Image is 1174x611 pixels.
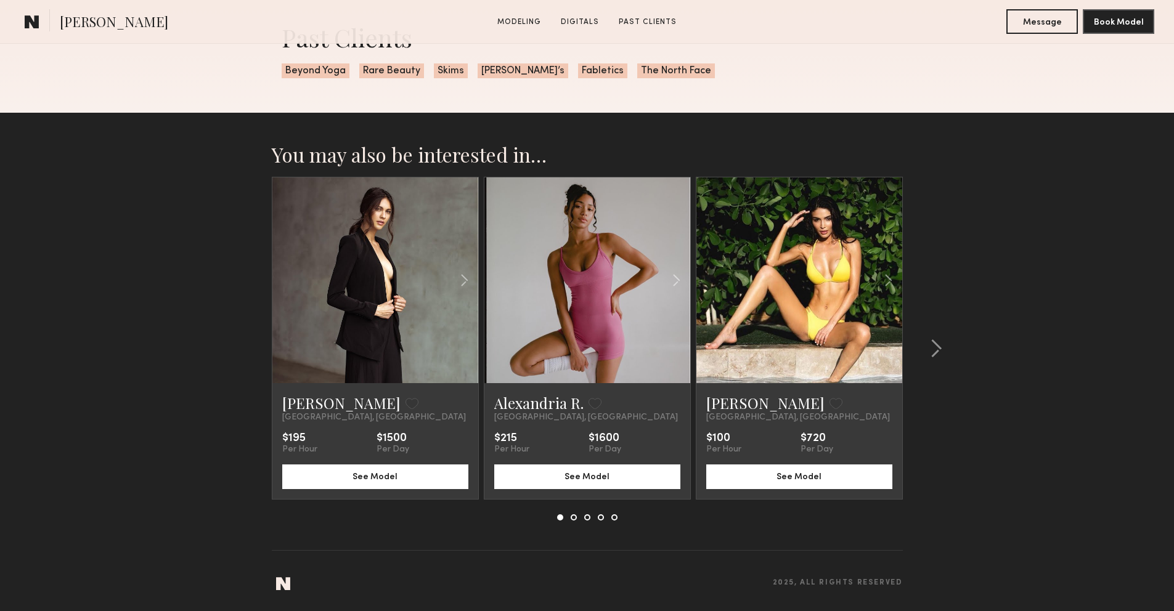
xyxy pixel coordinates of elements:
a: See Model [494,471,680,481]
button: Book Model [1083,9,1154,34]
span: [GEOGRAPHIC_DATA], [GEOGRAPHIC_DATA] [494,413,678,423]
div: Per Hour [282,445,317,455]
div: $1500 [377,432,409,445]
a: Book Model [1083,16,1154,26]
span: [PERSON_NAME]’s [478,63,568,78]
h2: You may also be interested in… [272,142,903,167]
span: Beyond Yoga [282,63,349,78]
span: 2025, all rights reserved [773,579,903,587]
span: The North Face [637,63,715,78]
a: [PERSON_NAME] [706,393,825,413]
div: Per Hour [706,445,741,455]
span: [PERSON_NAME] [60,12,168,34]
div: Per Day [589,445,621,455]
a: Alexandria R. [494,393,584,413]
div: Per Hour [494,445,529,455]
button: See Model [706,464,892,489]
div: Per Day [377,445,409,455]
span: [GEOGRAPHIC_DATA], [GEOGRAPHIC_DATA] [282,413,466,423]
span: Skims [434,63,468,78]
div: $195 [282,432,317,445]
a: Digitals [556,17,604,28]
span: [GEOGRAPHIC_DATA], [GEOGRAPHIC_DATA] [706,413,890,423]
a: Past Clients [614,17,682,28]
button: Message [1006,9,1078,34]
span: Rare Beauty [359,63,424,78]
div: Per Day [801,445,833,455]
a: See Model [706,471,892,481]
div: $720 [801,432,833,445]
div: $100 [706,432,741,445]
button: See Model [494,464,680,489]
span: Fabletics [578,63,627,78]
div: $1600 [589,432,621,445]
a: [PERSON_NAME] [282,393,401,413]
a: Modeling [492,17,546,28]
a: See Model [282,471,468,481]
div: $215 [494,432,529,445]
button: See Model [282,464,468,489]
